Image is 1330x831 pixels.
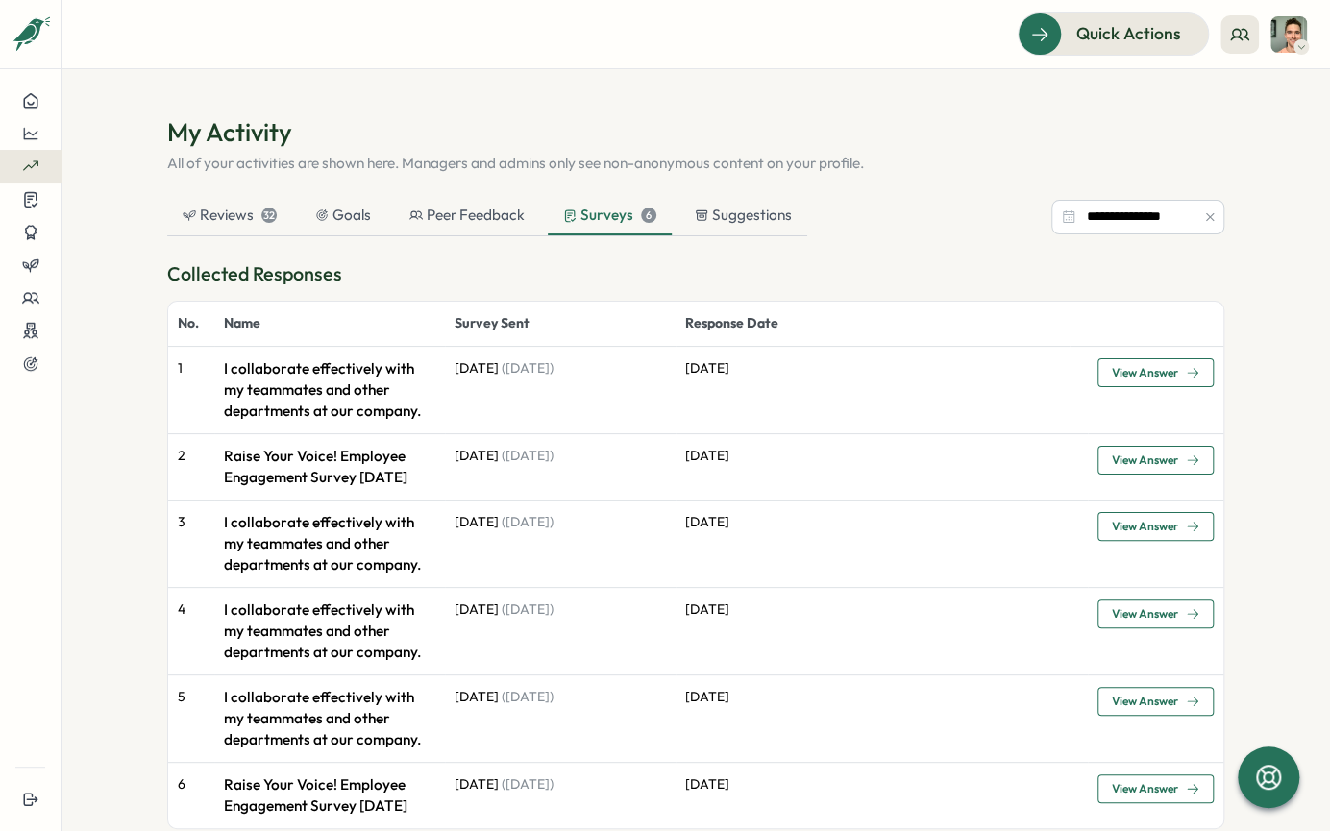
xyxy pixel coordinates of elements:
h1: My Activity [167,115,1224,149]
p: Raise Your Voice! Employee Engagement Survey [DATE] [224,774,435,817]
td: [DATE] [445,762,676,828]
span: ( [DATE] ) [499,513,554,530]
span: View Answer [1112,367,1178,379]
p: All of your activities are shown here. Managers and admins only see non-anonymous content on your... [167,153,1224,174]
td: [DATE] [445,587,676,674]
p: [DATE] [685,687,1078,708]
button: View Answer [1097,599,1214,628]
td: 1 [168,347,214,433]
span: View Answer [1112,454,1178,466]
div: 6 [641,208,656,223]
td: 6 [168,762,214,828]
span: ( [DATE] ) [499,775,554,793]
span: ( [DATE] ) [499,447,554,464]
span: ( [DATE] ) [499,359,554,377]
span: View Answer [1112,696,1178,707]
th: Name [214,302,445,347]
td: 2 [168,433,214,500]
td: [DATE] [445,347,676,433]
p: I collaborate effectively with my teammates and other departments at our company. [224,512,435,575]
div: Goals [315,205,371,226]
div: Suggestions [695,205,792,226]
div: 32 [261,208,277,223]
div: Peer Feedback [409,205,525,226]
p: [DATE] [685,446,1078,467]
button: View Answer [1097,687,1214,716]
td: 5 [168,674,214,762]
p: [DATE] [685,512,1078,533]
td: [DATE] [445,674,676,762]
div: Reviews [183,205,277,226]
img: Tobit Michael [1270,16,1307,53]
p: I collaborate effectively with my teammates and other departments at our company. [224,687,435,750]
td: 4 [168,587,214,674]
td: 3 [168,500,214,587]
th: Survey Sent [445,302,676,347]
span: View Answer [1112,608,1178,620]
button: View Answer [1097,358,1214,387]
span: View Answer [1112,783,1178,794]
button: Quick Actions [1018,12,1209,55]
h3: Collected Responses [167,259,1224,289]
th: No. [168,302,214,347]
th: Response Date [676,302,1070,347]
p: Raise Your Voice! Employee Engagement Survey [DATE] [224,446,435,488]
div: Surveys [563,205,656,226]
span: Quick Actions [1076,21,1181,46]
p: I collaborate effectively with my teammates and other departments at our company. [224,599,435,663]
span: ( [DATE] ) [499,600,554,618]
span: View Answer [1112,521,1178,532]
p: [DATE] [685,774,1078,795]
span: ( [DATE] ) [499,688,554,705]
td: [DATE] [445,433,676,500]
p: [DATE] [685,599,1078,621]
p: [DATE] [685,358,1078,379]
button: View Answer [1097,512,1214,541]
button: View Answer [1097,774,1214,803]
button: View Answer [1097,446,1214,475]
p: I collaborate effectively with my teammates and other departments at our company. [224,358,435,422]
td: [DATE] [445,500,676,587]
